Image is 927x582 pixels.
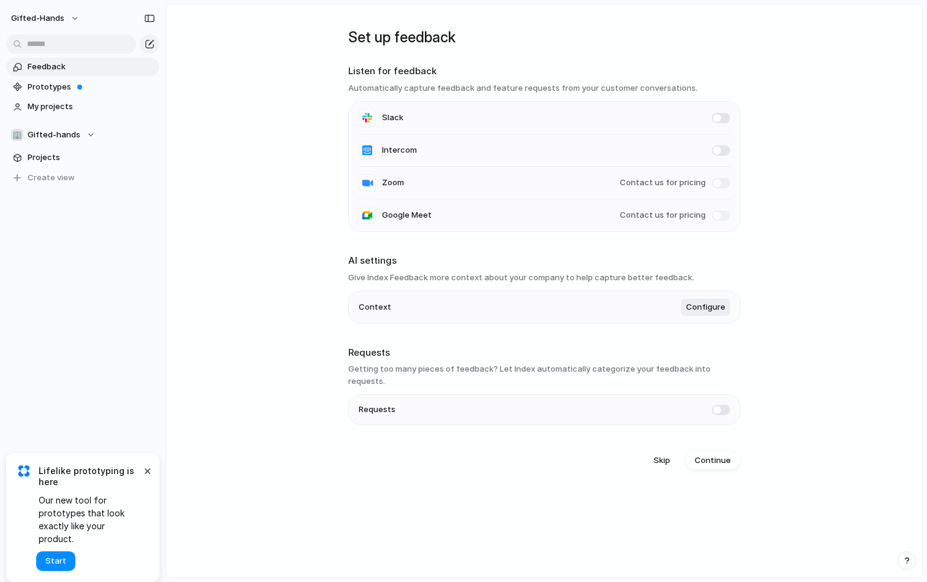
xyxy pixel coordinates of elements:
[382,144,417,156] span: Intercom
[6,126,159,144] button: 🏢Gifted-hands
[28,81,155,93] span: Prototypes
[695,454,731,467] span: Continue
[348,26,741,48] h1: Set up feedback
[28,129,80,141] span: Gifted-hands
[348,346,741,360] h2: Requests
[39,465,141,488] span: Lifelike prototyping is here
[140,463,154,478] button: Dismiss
[28,61,155,73] span: Feedback
[6,169,159,187] button: Create view
[6,58,159,76] a: Feedback
[11,129,23,141] div: 🏢
[359,404,395,416] span: Requests
[6,148,159,167] a: Projects
[348,64,741,78] h2: Listen for feedback
[382,177,404,189] span: Zoom
[36,551,75,571] button: Start
[644,451,680,470] button: Skip
[6,98,159,116] a: My projects
[348,82,741,94] h3: Automatically capture feedback and feature requests from your customer conversations.
[348,272,741,284] h3: Give Index Feedback more context about your company to help capture better feedback.
[620,209,706,221] span: Contact us for pricing
[681,299,730,316] button: Configure
[11,12,64,25] span: gifted-hands
[45,555,66,567] span: Start
[654,454,670,467] span: Skip
[620,177,706,189] span: Contact us for pricing
[6,78,159,96] a: Prototypes
[28,151,155,164] span: Projects
[28,172,75,184] span: Create view
[39,494,141,545] span: Our new tool for prototypes that look exactly like your product.
[6,9,86,28] button: gifted-hands
[359,301,391,313] span: Context
[686,301,725,313] span: Configure
[348,363,741,387] h3: Getting too many pieces of feedback? Let Index automatically categorize your feedback into requests.
[382,112,403,124] span: Slack
[28,101,155,113] span: My projects
[382,209,432,221] span: Google Meet
[348,254,741,268] h2: AI settings
[685,451,741,470] button: Continue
